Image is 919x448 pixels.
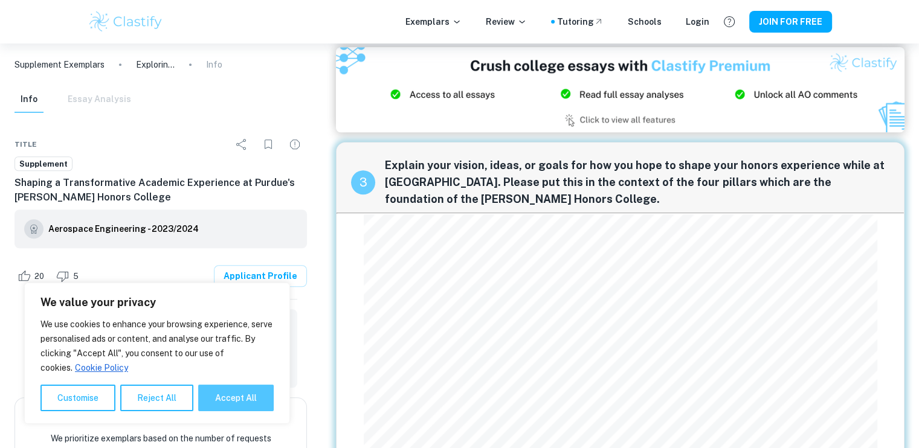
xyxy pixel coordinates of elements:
[15,266,51,286] div: Like
[28,270,51,283] span: 20
[336,47,904,132] img: Ad
[88,10,164,34] img: Clastify logo
[749,11,832,33] button: JOIN FOR FREE
[66,270,85,283] span: 5
[214,265,307,287] a: Applicant Profile
[206,58,222,71] p: Info
[48,219,199,238] a: Aerospace Engineering - 2023/2024
[486,15,527,28] p: Review
[385,157,889,208] span: Explain your vision, ideas, or goals for how you hope to shape your honors experience while at [G...
[256,132,280,156] div: Bookmark
[283,132,307,156] div: Report issue
[405,15,462,28] p: Exemplars
[24,283,290,424] div: We value your privacy
[719,11,740,32] button: Help and Feedback
[120,385,193,411] button: Reject All
[40,295,274,310] p: We value your privacy
[40,317,274,375] p: We use cookies to enhance your browsing experience, serve personalised ads or content, and analys...
[15,176,307,205] h6: Shaping a Transformative Academic Experience at Purdue's [PERSON_NAME] Honors College
[198,385,274,411] button: Accept All
[15,139,37,150] span: Title
[15,158,72,170] span: Supplement
[230,132,254,156] div: Share
[15,156,73,171] a: Supplement
[40,385,115,411] button: Customise
[48,222,199,235] h6: Aerospace Engineering - 2023/2024
[74,362,129,373] a: Cookie Policy
[15,86,44,113] button: Info
[351,170,375,194] div: recipe
[136,58,175,71] p: Exploring Aerospace Opportunities at [GEOGRAPHIC_DATA]
[51,432,271,445] p: We prioritize exemplars based on the number of requests
[628,15,662,28] a: Schools
[53,266,85,286] div: Dislike
[15,58,105,71] a: Supplement Exemplars
[557,15,604,28] a: Tutoring
[686,15,709,28] a: Login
